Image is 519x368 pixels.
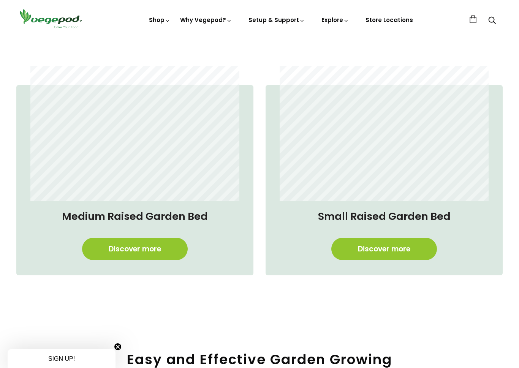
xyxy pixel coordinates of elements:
a: Shop [149,16,170,24]
span: SIGN UP! [48,355,75,362]
h2: Easy and Effective Garden Growing [16,351,503,368]
a: Setup & Support [248,16,305,24]
a: Discover more [82,238,188,260]
a: Why Vegepod? [180,16,232,24]
img: Vegepod [16,8,85,29]
h4: Small Raised Garden Bed [273,209,495,224]
a: Discover more [331,238,437,260]
button: Close teaser [114,343,122,351]
div: SIGN UP!Close teaser [8,349,116,368]
a: Store Locations [366,16,413,24]
h4: Medium Raised Garden Bed [24,209,246,224]
a: Search [488,17,496,25]
a: Explore [321,16,349,24]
